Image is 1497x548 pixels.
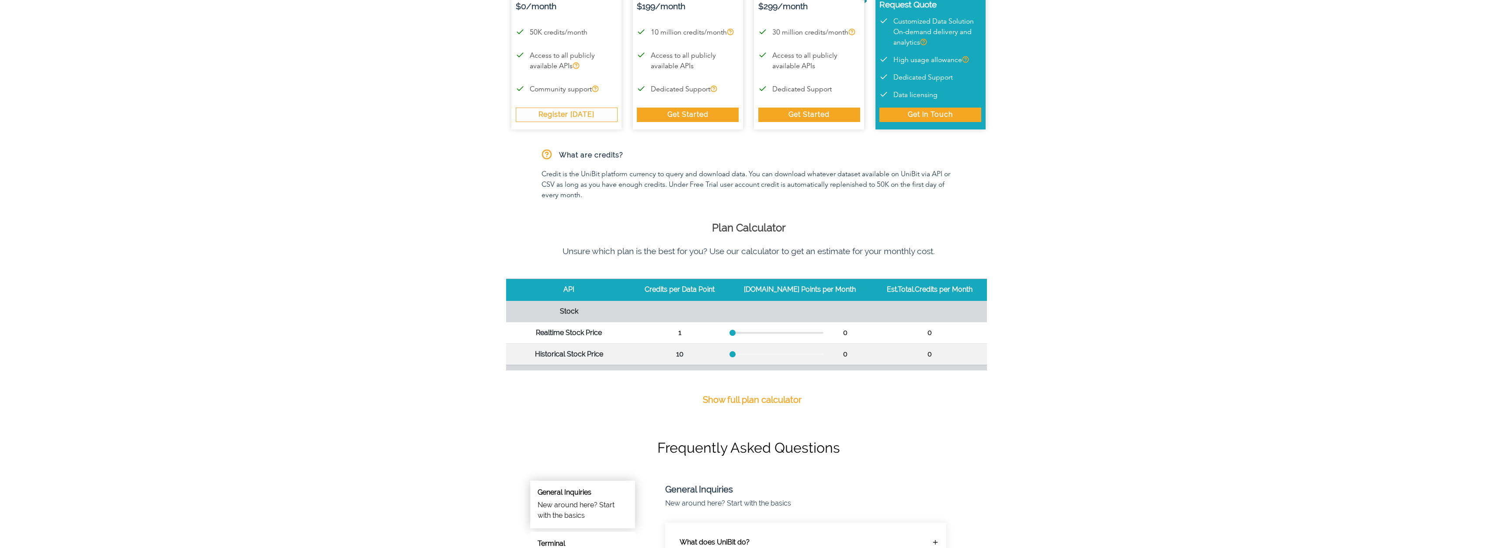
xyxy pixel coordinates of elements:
[637,1,739,11] h4: $199/month
[823,328,867,338] div: 0
[758,108,860,122] div: Get Started
[506,322,632,343] th: Realtime Stock Price
[632,322,727,343] td: 1
[823,349,867,360] div: 0
[632,343,727,365] td: 10
[516,28,618,38] p: 50K credits/month
[879,55,981,66] p: High usage allowance
[632,279,727,300] th: Credits per Data Point
[872,279,986,300] th: Est.Total.Credits per Month
[758,28,860,38] p: 30 million credits/month
[758,1,860,11] h4: $299/month
[908,110,953,119] a: Get in Touch
[872,322,986,343] td: 0
[516,108,618,122] div: Register [DATE]
[506,245,991,258] p: Unsure which plan is the best for you? Use our calculator to get an estimate for your monthly cost.
[538,539,628,548] h6: Terminal
[506,300,632,322] th: Stock
[637,28,739,38] p: 10 million credits/month
[703,393,802,406] p: Show full plan calculator
[516,84,618,95] p: Community support
[1453,504,1487,538] iframe: Drift Widget Chat Controller
[698,389,806,411] a: Show full plan calculator
[637,108,739,122] div: Get Started
[506,343,632,365] th: Historical Stock Price
[637,84,739,95] p: Dedicated Support
[1317,386,1492,510] iframe: Drift Widget Chat Window
[535,146,963,166] p: What are credits?
[879,90,981,101] p: Data licensing
[538,488,628,496] h6: General Inquiries
[758,84,860,95] p: Dedicated Support
[538,500,628,521] p: New around here? Start with the basics
[535,166,963,204] p: Credit is the UniBit platform currency to query and download data. You can download whatever data...
[506,279,632,300] th: API
[506,222,991,234] h1: Plan Calculator
[665,498,971,509] p: New around here? Start with the basics
[758,51,860,72] p: Access to all publicly available APIs
[727,279,872,300] th: [DOMAIN_NAME] Points per Month
[516,1,618,11] h4: $0/month
[506,440,991,456] h1: Frequently Asked Questions
[516,51,618,72] p: Access to all publicly available APIs
[879,73,981,83] p: Dedicated Support
[506,365,632,386] th: Fundamentals
[872,343,986,365] td: 0
[879,17,981,48] p: Customized Data Solution On-demand delivery and analytics
[637,51,739,72] p: Access to all publicly available APIs
[665,484,971,495] h5: General Inquiries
